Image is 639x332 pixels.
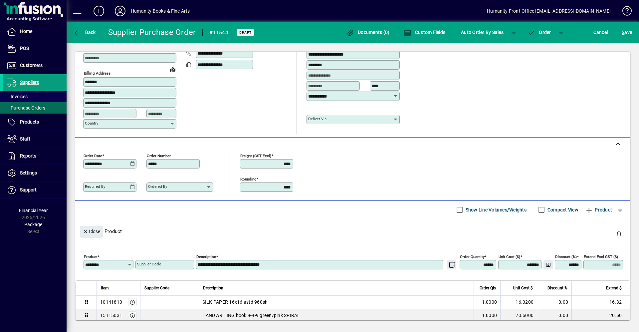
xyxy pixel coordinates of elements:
span: Reports [20,153,36,159]
button: Auto Order By Sales [458,26,507,38]
button: Cancel [592,26,610,38]
span: Item [101,284,109,292]
a: Reports [3,148,67,165]
span: Staff [20,136,30,142]
span: Products [20,119,39,125]
label: Compact View [546,206,578,213]
span: Home [20,29,32,34]
span: Back [74,30,96,35]
mat-label: Deliver via [308,117,326,121]
mat-label: Supplier Code [137,262,161,266]
td: 1.0000 [474,296,500,309]
span: Order Qty [480,284,496,292]
span: Discount % [547,284,567,292]
app-page-header-button: Close [79,228,105,234]
mat-label: Discount (%) [555,254,577,259]
mat-label: Order number [147,153,171,158]
span: S [622,30,624,35]
a: View on map [167,64,178,75]
td: 16.32 [571,296,630,309]
mat-label: Description [196,254,216,259]
mat-label: Country [85,121,98,126]
span: Documents (0) [346,30,390,35]
app-page-header-button: Delete [611,230,627,236]
span: POS [20,46,29,51]
span: SILK PAPER 16x16 astd 960sh [202,299,268,305]
mat-label: Required by [85,184,105,189]
span: Unit Cost $ [513,284,533,292]
div: Humanity Books & Fine Arts [131,6,190,16]
a: Knowledge Base [617,1,631,23]
button: Add [88,5,109,17]
span: Invoices [7,94,28,99]
button: Order [524,26,554,38]
button: Delete [611,226,627,242]
div: Supplier Purchase Order [108,27,196,38]
a: Invoices [3,91,67,102]
button: Back [72,26,98,38]
div: Humanity Front Office [EMAIL_ADDRESS][DOMAIN_NAME] [487,6,611,16]
span: HANDWRITING book 9-9-9 green/pink SPIRAL [202,312,300,319]
a: POS [3,40,67,57]
mat-label: Extend excl GST ($) [584,254,618,259]
span: Draft [239,30,252,35]
span: Settings [20,170,37,175]
td: 16.3200 [500,296,537,309]
button: Documents (0) [345,26,391,38]
span: Supplier Code [144,284,169,292]
span: Order [528,30,551,35]
a: Support [3,182,67,198]
button: Product [582,204,615,216]
div: #11544 [209,27,228,38]
span: Close [83,226,100,237]
a: Staff [3,131,67,148]
mat-label: Order Quantity [460,254,485,259]
div: 15115031 [100,312,122,319]
span: Description [203,284,223,292]
label: Show Line Volumes/Weights [464,206,527,213]
td: 0.00 [537,296,571,309]
button: Custom Fields [402,26,447,38]
span: Purchase Orders [7,105,45,111]
span: Package [24,222,42,227]
span: Custom Fields [403,30,445,35]
td: 20.60 [571,309,630,322]
span: Customers [20,63,43,68]
mat-label: Ordered by [148,184,167,189]
td: 20.6000 [500,309,537,322]
div: 10141810 [100,299,122,305]
span: Support [20,187,37,192]
a: Customers [3,57,67,74]
a: Purchase Orders [3,102,67,114]
div: Product [75,219,630,243]
button: Save [620,26,634,38]
a: Settings [3,165,67,181]
span: Extend $ [606,284,622,292]
a: Products [3,114,67,131]
td: 1.0000 [474,309,500,322]
mat-label: Unit Cost ($) [499,254,520,259]
button: Change Price Levels [543,260,553,269]
mat-label: Product [84,254,98,259]
span: Auto Order By Sales [461,27,504,38]
app-page-header-button: Back [67,26,103,38]
button: Close [80,226,103,238]
span: Product [585,204,612,215]
span: ave [622,27,632,38]
mat-label: Rounding [240,176,256,181]
span: Cancel [593,27,608,38]
a: Home [3,23,67,40]
mat-label: Freight (GST excl) [240,153,271,158]
span: Financial Year [19,208,48,213]
button: Profile [109,5,131,17]
td: 0.00 [537,309,571,322]
span: Suppliers [20,80,39,85]
mat-label: Order date [84,153,102,158]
